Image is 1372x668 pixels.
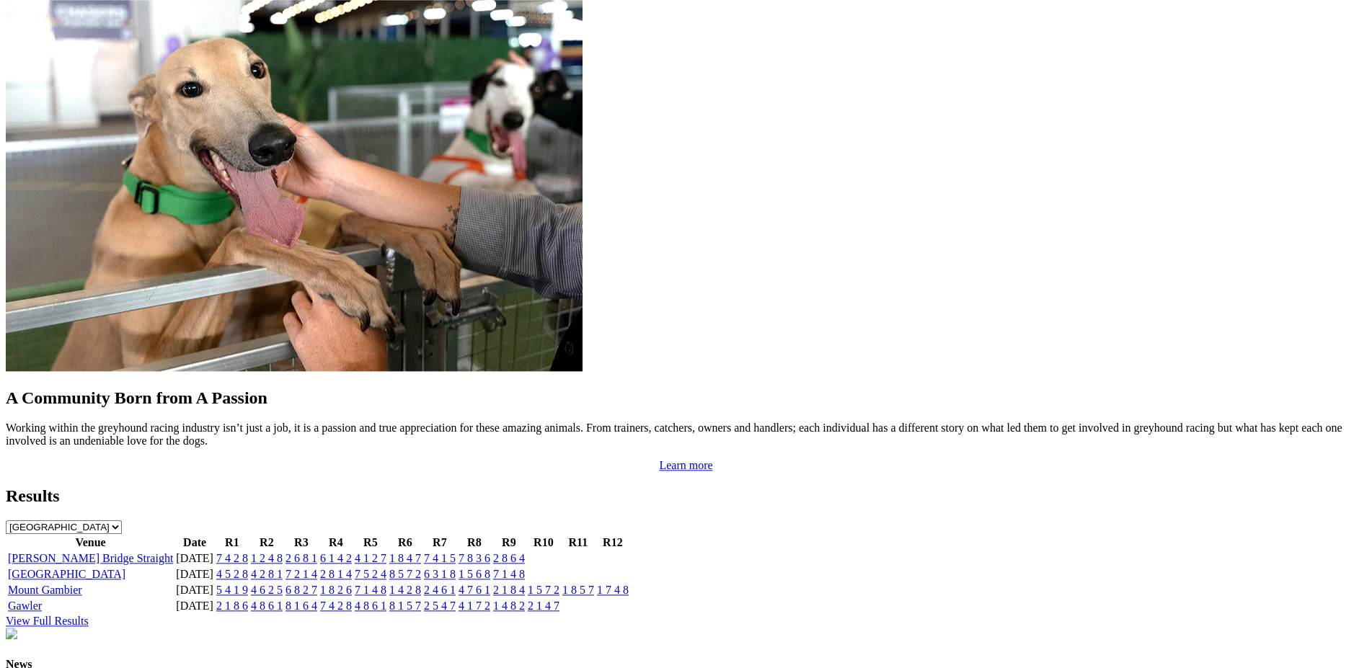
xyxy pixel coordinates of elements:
[320,568,352,580] a: 2 8 1 4
[285,535,318,550] th: R3
[286,568,317,580] a: 7 2 1 4
[492,535,526,550] th: R9
[216,568,248,580] a: 4 5 2 8
[251,552,283,564] a: 1 2 4 8
[459,584,490,596] a: 4 7 6 1
[216,552,248,564] a: 7 4 2 8
[389,584,421,596] a: 1 4 2 8
[251,584,283,596] a: 4 6 2 5
[528,600,559,612] a: 2 1 4 7
[659,459,712,471] a: Learn more
[6,388,1366,408] h2: A Community Born from A Passion
[355,568,386,580] a: 7 5 2 4
[493,568,525,580] a: 7 1 4 8
[6,486,1366,506] h2: Results
[8,568,125,580] a: [GEOGRAPHIC_DATA]
[528,584,559,596] a: 1 5 7 2
[251,600,283,612] a: 4 8 6 1
[596,535,629,550] th: R12
[527,535,560,550] th: R10
[493,584,525,596] a: 2 1 8 4
[562,584,594,596] a: 1 8 5 7
[389,552,421,564] a: 1 8 4 7
[493,552,525,564] a: 2 8 6 4
[286,600,317,612] a: 8 1 6 4
[216,535,249,550] th: R1
[8,584,82,596] a: Mount Gambier
[389,600,421,612] a: 8 1 5 7
[6,422,1366,447] p: Working within the greyhound racing industry isn’t just a job, it is a passion and true appreciat...
[320,584,352,596] a: 1 8 2 6
[319,535,353,550] th: R4
[355,600,386,612] a: 4 8 6 1
[6,615,89,627] a: View Full Results
[175,583,214,597] td: [DATE]
[175,567,214,582] td: [DATE]
[389,568,421,580] a: 8 5 7 2
[389,535,422,550] th: R6
[8,552,173,564] a: [PERSON_NAME] Bridge Straight
[320,600,352,612] a: 7 4 2 8
[7,535,174,550] th: Venue
[175,551,214,566] td: [DATE]
[354,535,387,550] th: R5
[459,568,490,580] a: 1 5 6 8
[6,628,17,639] img: chasers_homepage.jpg
[458,535,491,550] th: R8
[424,552,456,564] a: 7 4 1 5
[459,552,490,564] a: 7 8 3 6
[355,584,386,596] a: 7 1 4 8
[424,568,456,580] a: 6 3 1 8
[320,552,352,564] a: 6 1 4 2
[355,552,386,564] a: 4 1 2 7
[424,584,456,596] a: 2 4 6 1
[424,600,456,612] a: 2 5 4 7
[286,552,317,564] a: 2 6 8 1
[459,600,490,612] a: 4 1 7 2
[562,535,595,550] th: R11
[8,600,42,612] a: Gawler
[175,535,214,550] th: Date
[286,584,317,596] a: 6 8 2 7
[175,599,214,613] td: [DATE]
[250,535,283,550] th: R2
[216,600,248,612] a: 2 1 8 6
[423,535,456,550] th: R7
[493,600,525,612] a: 1 4 8 2
[216,584,248,596] a: 5 4 1 9
[251,568,283,580] a: 4 2 8 1
[597,584,629,596] a: 1 7 4 8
